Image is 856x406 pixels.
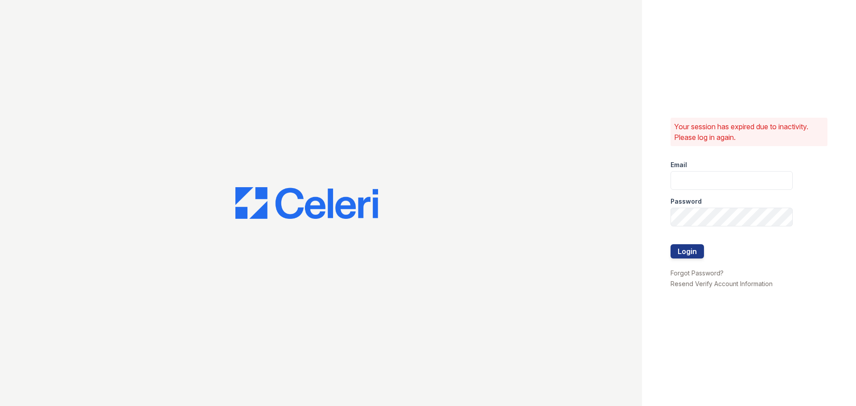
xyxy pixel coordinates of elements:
img: CE_Logo_Blue-a8612792a0a2168367f1c8372b55b34899dd931a85d93a1a3d3e32e68fde9ad4.png [235,187,378,219]
label: Password [671,197,702,206]
a: Resend Verify Account Information [671,280,773,287]
label: Email [671,160,687,169]
a: Forgot Password? [671,269,724,277]
button: Login [671,244,704,258]
p: Your session has expired due to inactivity. Please log in again. [674,121,824,143]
